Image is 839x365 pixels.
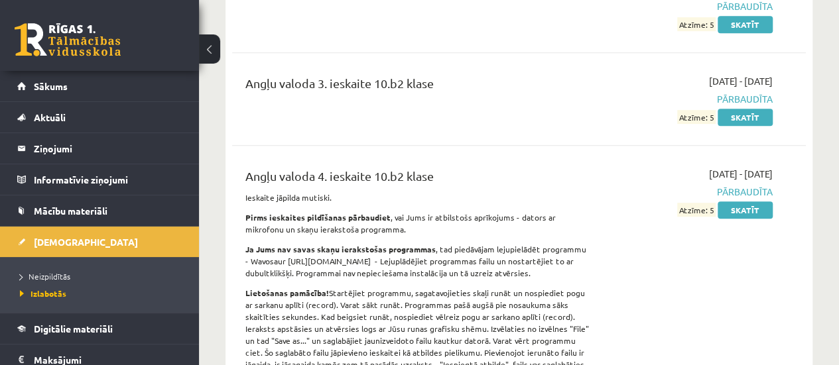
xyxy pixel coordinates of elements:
[34,111,66,123] span: Aktuāli
[709,74,773,88] span: [DATE] - [DATE]
[17,195,182,226] a: Mācību materiāli
[17,133,182,164] a: Ziņojumi
[34,164,182,195] legend: Informatīvie ziņojumi
[34,236,138,248] span: [DEMOGRAPHIC_DATA]
[718,201,773,219] a: Skatīt
[245,287,329,298] strong: Lietošanas pamācība!
[610,185,773,199] span: Pārbaudīta
[610,92,773,106] span: Pārbaudīta
[34,205,107,217] span: Mācību materiāli
[17,313,182,344] a: Digitālie materiāli
[677,203,716,217] span: Atzīme: 5
[245,167,590,191] div: Angļu valoda 4. ieskaite 10.b2 klase
[17,164,182,195] a: Informatīvie ziņojumi
[709,167,773,181] span: [DATE] - [DATE]
[20,270,186,282] a: Neizpildītās
[34,133,182,164] legend: Ziņojumi
[245,191,590,203] p: Ieskaite jāpilda mutiski.
[34,323,113,335] span: Digitālie materiāli
[20,288,66,299] span: Izlabotās
[245,212,391,223] strong: Pirms ieskaites pildīšanas pārbaudiet
[718,16,773,33] a: Skatīt
[245,74,590,99] div: Angļu valoda 3. ieskaite 10.b2 klase
[17,102,182,132] a: Aktuāli
[245,244,436,254] strong: Ja Jums nav savas skaņu ierakstošas programmas
[20,271,70,282] span: Neizpildītās
[245,211,590,235] p: , vai Jums ir atbilstošs aprīkojums - dators ar mikrofonu un skaņu ierakstoša programma.
[677,17,716,31] span: Atzīme: 5
[245,243,590,279] p: , tad piedāvājam lejupielādēt programmu - Wavosaur [URL][DOMAIN_NAME] - Lejuplādējiet programmas ...
[15,23,121,56] a: Rīgas 1. Tālmācības vidusskola
[17,71,182,101] a: Sākums
[677,110,716,124] span: Atzīme: 5
[17,227,182,257] a: [DEMOGRAPHIC_DATA]
[34,80,68,92] span: Sākums
[718,109,773,126] a: Skatīt
[20,287,186,299] a: Izlabotās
